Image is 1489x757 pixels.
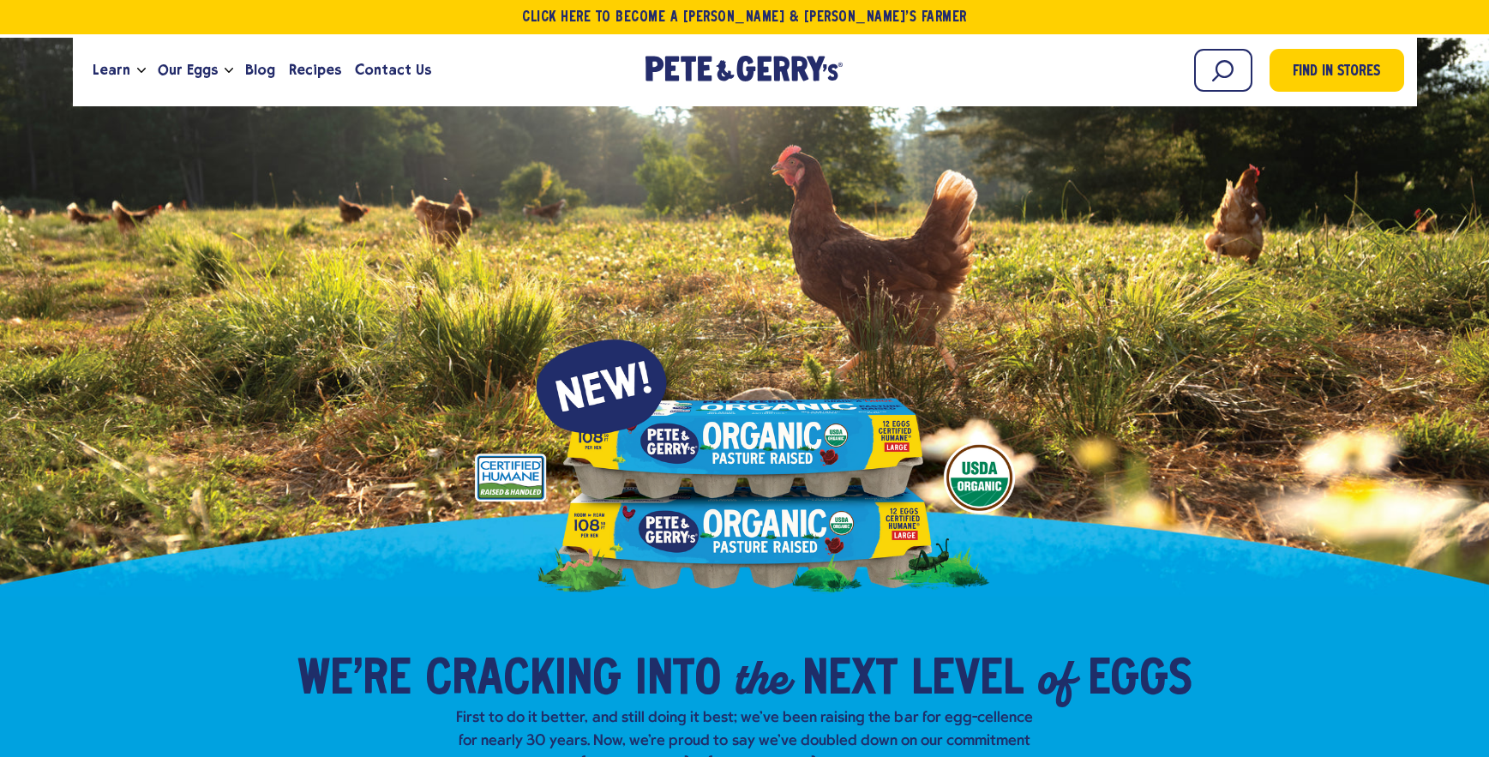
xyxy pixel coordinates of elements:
span: Our Eggs [158,59,218,81]
span: Level [911,655,1024,706]
span: Recipes [289,59,341,81]
span: Next [802,655,898,706]
a: Our Eggs [151,47,225,93]
span: We’re [297,655,411,706]
button: Open the dropdown menu for Our Eggs [225,68,233,74]
span: Cracking [425,655,621,706]
input: Search [1194,49,1252,92]
a: Blog [238,47,282,93]
a: Recipes [282,47,348,93]
button: Open the dropdown menu for Learn [137,68,146,74]
span: Learn [93,59,130,81]
span: Find in Stores [1293,61,1380,84]
a: Learn [86,47,137,93]
span: Contact Us [355,59,431,81]
span: Blog [245,59,275,81]
em: the [735,646,789,708]
span: into [635,655,721,706]
a: Contact Us [348,47,438,93]
span: Eggs​ [1088,655,1192,706]
a: Find in Stores [1270,49,1404,92]
em: of [1037,646,1074,708]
